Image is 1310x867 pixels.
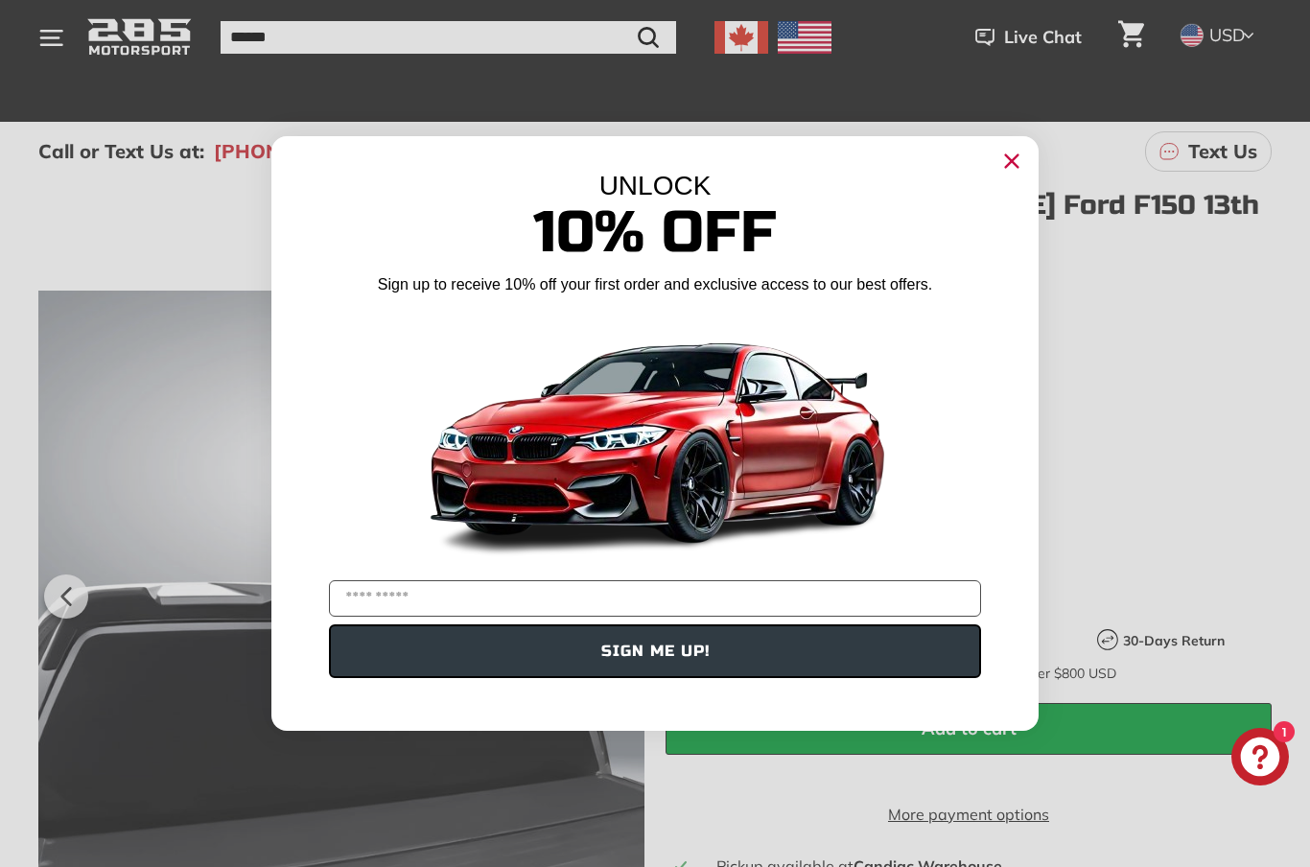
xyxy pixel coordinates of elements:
button: SIGN ME UP! [329,624,981,678]
span: UNLOCK [599,171,712,200]
span: Sign up to receive 10% off your first order and exclusive access to our best offers. [378,276,932,293]
img: Banner showing BMW 4 Series Body kit [415,303,895,573]
button: Close dialog [996,146,1027,176]
input: YOUR EMAIL [329,580,981,617]
inbox-online-store-chat: Shopify online store chat [1226,728,1295,790]
span: 10% Off [533,198,777,268]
